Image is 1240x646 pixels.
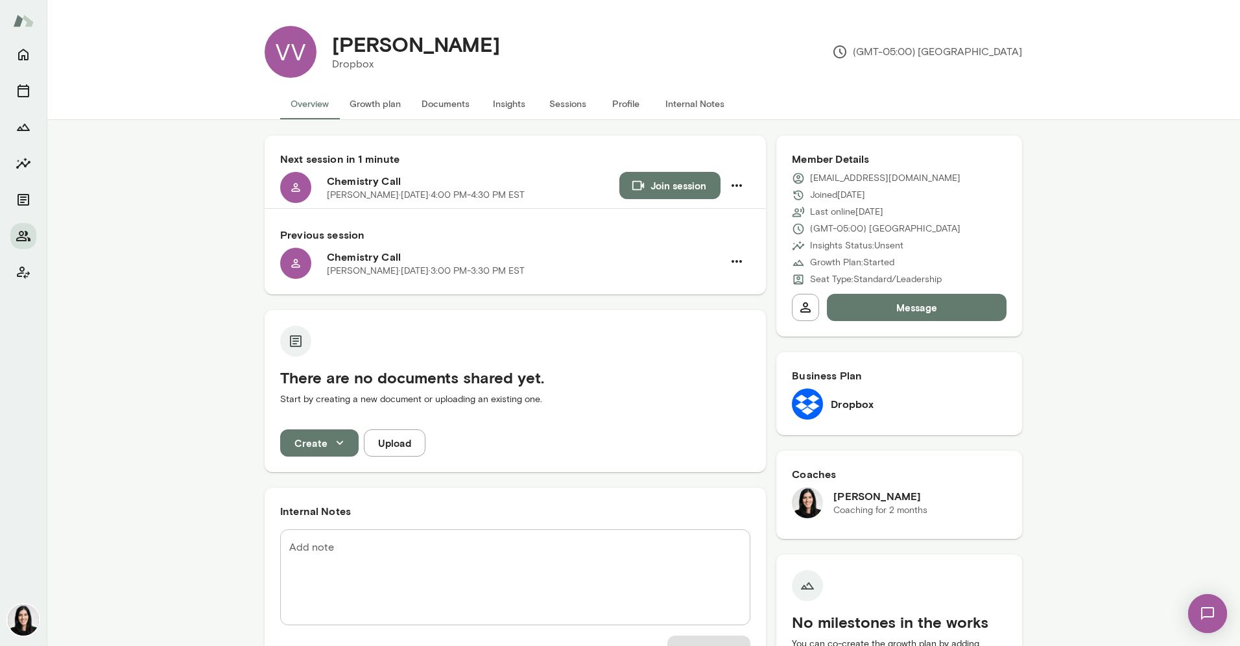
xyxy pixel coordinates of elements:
[792,466,1007,482] h6: Coaches
[332,56,500,72] p: Dropbox
[10,150,36,176] button: Insights
[655,88,735,119] button: Internal Notes
[280,88,339,119] button: Overview
[10,223,36,249] button: Members
[280,393,750,406] p: Start by creating a new document or uploading an existing one.
[327,265,525,278] p: [PERSON_NAME] · [DATE] · 3:00 PM-3:30 PM EST
[832,44,1022,60] p: (GMT-05:00) [GEOGRAPHIC_DATA]
[619,172,721,199] button: Join session
[792,151,1007,167] h6: Member Details
[280,151,750,167] h6: Next session in 1 minute
[792,612,1007,632] h5: No milestones in the works
[280,367,750,388] h5: There are no documents shared yet.
[833,488,927,504] h6: [PERSON_NAME]
[339,88,411,119] button: Growth plan
[265,26,316,78] div: VV
[810,239,903,252] p: Insights Status: Unsent
[332,32,500,56] h4: [PERSON_NAME]
[10,42,36,67] button: Home
[810,222,960,235] p: (GMT-05:00) [GEOGRAPHIC_DATA]
[10,114,36,140] button: Growth Plan
[810,172,960,185] p: [EMAIL_ADDRESS][DOMAIN_NAME]
[792,487,823,518] img: Katrina Bilella
[8,604,39,636] img: Katrina Bilella
[597,88,655,119] button: Profile
[480,88,538,119] button: Insights
[10,187,36,213] button: Documents
[833,504,927,517] p: Coaching for 2 months
[810,273,942,286] p: Seat Type: Standard/Leadership
[411,88,480,119] button: Documents
[538,88,597,119] button: Sessions
[280,227,750,243] h6: Previous session
[810,189,865,202] p: Joined [DATE]
[327,173,619,189] h6: Chemistry Call
[280,503,750,519] h6: Internal Notes
[792,368,1007,383] h6: Business Plan
[327,249,723,265] h6: Chemistry Call
[827,294,1007,321] button: Message
[10,78,36,104] button: Sessions
[810,206,883,219] p: Last online [DATE]
[10,259,36,285] button: Client app
[831,396,874,412] h6: Dropbox
[810,256,894,269] p: Growth Plan: Started
[364,429,425,457] button: Upload
[327,189,525,202] p: [PERSON_NAME] · [DATE] · 4:00 PM-4:30 PM EST
[13,8,34,33] img: Mento
[280,429,359,457] button: Create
